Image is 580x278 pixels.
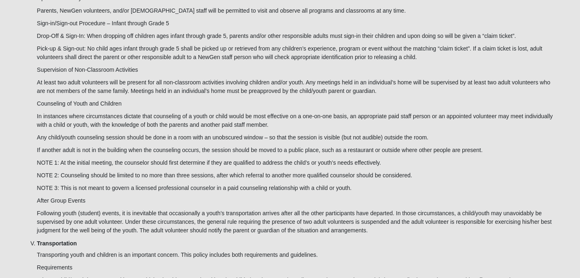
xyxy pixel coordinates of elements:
[37,7,560,15] p: Parents, NewGen volunteers, and/or [DEMOGRAPHIC_DATA] staff will be permitted to visit and observ...
[37,19,560,28] p: Sign-in/Sign-out Procedure – Infant through Grade 5
[37,99,560,108] p: Counseling of Youth and Children
[37,159,560,167] p: NOTE 1: At the initial meeting, the counselor should first determine if they are qualified to add...
[37,78,560,95] p: At least two adult volunteers will be present for all non-classroom activities involving children...
[37,263,560,272] p: Requirements
[37,184,560,192] p: NOTE 3: This is not meant to govern a licensed professional counselor in a paid counseling relati...
[37,44,560,62] p: Pick-up & Sign-out: No child ages infant through grade 5 shall be picked up or retrieved from any...
[37,196,560,205] p: After Group Events
[37,66,560,74] p: Supervision of Non-Classroom Activities
[37,32,560,40] p: Drop-Off & Sign-In: When dropping off children ages infant through grade 5, parents and/or other ...
[37,112,560,129] p: In instances where circumstances dictate that counseling of a youth or child would be most effect...
[37,146,560,154] p: If another adult is not in the building when the counseling occurs, the session should be moved t...
[37,240,560,247] h5: Transportation
[37,209,560,235] p: Following youth (student) events, it is inevitable that occasionally a youth’s transportation arr...
[37,251,560,259] p: Transporting youth and children is an important concern. This policy includes both requirements a...
[37,133,560,142] p: Any child/youth counseling session should be done in a room with an unobscured window – so that t...
[37,171,560,180] p: NOTE 2: Counseling should be limited to no more than three sessions, after which referral to anot...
